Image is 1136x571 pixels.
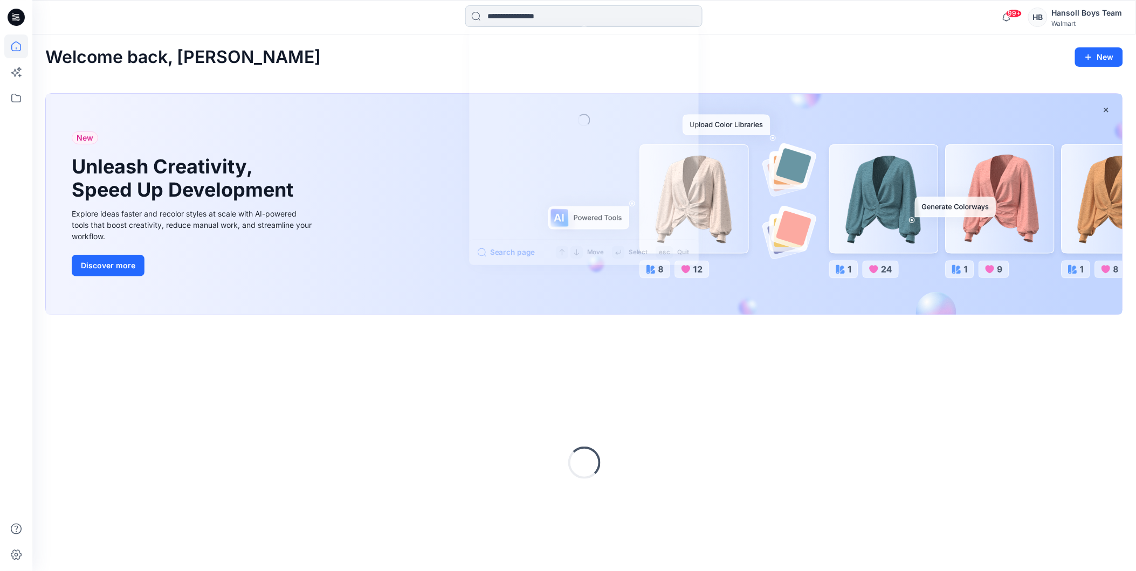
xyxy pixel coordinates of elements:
[587,247,604,258] p: Move
[1052,6,1123,19] div: Hansoll Boys Team
[478,246,535,259] button: Search page
[1075,47,1123,67] button: New
[72,208,314,242] div: Explore ideas faster and recolor styles at scale with AI-powered tools that boost creativity, red...
[629,247,648,258] p: Select
[72,255,144,276] button: Discover more
[72,155,298,201] h1: Unleash Creativity, Speed Up Development
[1006,9,1022,18] span: 99+
[45,47,321,67] h2: Welcome back, [PERSON_NAME]
[72,255,314,276] a: Discover more
[1028,8,1048,27] div: HB
[1052,19,1123,27] div: Walmart
[677,247,689,258] p: Quit
[77,131,93,144] span: New
[659,247,670,258] p: esc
